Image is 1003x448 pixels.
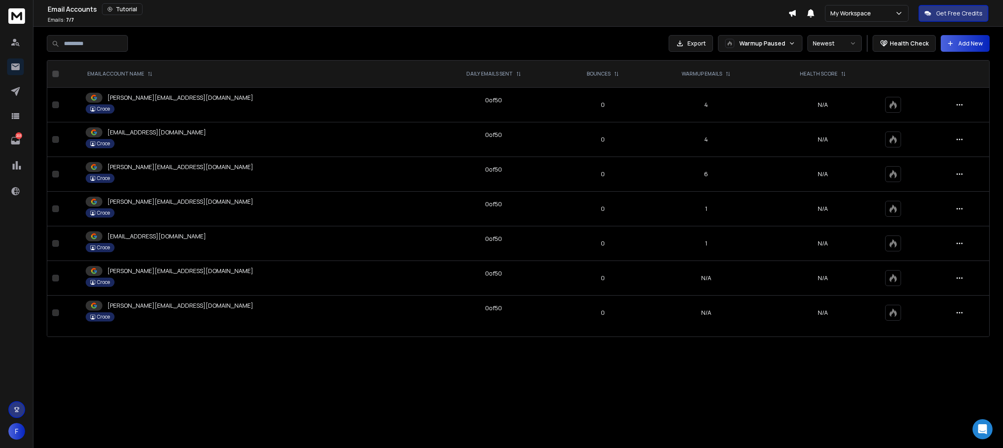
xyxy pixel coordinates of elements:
p: [EMAIL_ADDRESS][DOMAIN_NAME] [107,128,206,137]
p: N/A [771,135,875,144]
span: 7 / 7 [66,16,74,23]
p: Warmup Paused [739,39,785,48]
p: [PERSON_NAME][EMAIL_ADDRESS][DOMAIN_NAME] [107,94,253,102]
p: My Workspace [830,9,874,18]
button: Export [669,35,713,52]
p: [EMAIL_ADDRESS][DOMAIN_NAME] [107,232,206,240]
p: N/A [771,170,875,178]
button: Get Free Credits [919,5,988,22]
p: 0 [564,309,642,317]
td: N/A [647,296,766,330]
p: [PERSON_NAME][EMAIL_ADDRESS][DOMAIN_NAME] [107,163,253,171]
p: Croce [97,244,110,251]
p: Health Check [890,39,929,48]
p: [PERSON_NAME][EMAIL_ADDRESS][DOMAIN_NAME] [107,197,253,206]
p: 0 [564,274,642,282]
div: Email Accounts [48,3,788,15]
p: [PERSON_NAME][EMAIL_ADDRESS][DOMAIN_NAME] [107,301,253,310]
p: 0 [564,101,642,109]
button: F [8,423,25,440]
div: EMAIL ACCOUNT NAME [87,71,153,77]
p: Get Free Credits [936,9,983,18]
div: 0 of 50 [485,131,502,139]
button: Health Check [873,35,936,52]
td: 4 [647,88,766,122]
div: 0 of 50 [485,165,502,174]
p: N/A [771,274,875,282]
td: 1 [647,226,766,261]
p: HEALTH SCORE [800,71,838,77]
p: N/A [771,205,875,213]
div: 0 of 50 [485,235,502,243]
p: Croce [97,106,110,112]
p: 0 [564,239,642,248]
p: N/A [771,101,875,109]
button: Add New [941,35,990,52]
p: 203 [15,132,22,139]
td: N/A [647,261,766,296]
p: Emails : [48,17,74,23]
td: 6 [647,157,766,192]
p: 0 [564,205,642,213]
p: [PERSON_NAME][EMAIL_ADDRESS][DOMAIN_NAME] [107,267,253,275]
p: WARMUP EMAILS [682,71,722,77]
div: 0 of 50 [485,304,502,312]
p: Croce [97,279,110,286]
p: DAILY EMAILS SENT [466,71,513,77]
td: 4 [647,122,766,157]
td: 1 [647,192,766,226]
p: Croce [97,210,110,216]
p: N/A [771,239,875,248]
div: 0 of 50 [485,200,502,208]
p: 0 [564,135,642,144]
p: BOUNCES [587,71,611,77]
button: Tutorial [102,3,143,15]
p: 0 [564,170,642,178]
div: 0 of 50 [485,96,502,104]
div: 0 of 50 [485,269,502,278]
div: Open Intercom Messenger [972,419,993,439]
p: N/A [771,309,875,317]
button: Newest [807,35,862,52]
p: Croce [97,140,110,147]
p: Croce [97,314,110,320]
p: Croce [97,175,110,182]
a: 203 [7,132,24,149]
